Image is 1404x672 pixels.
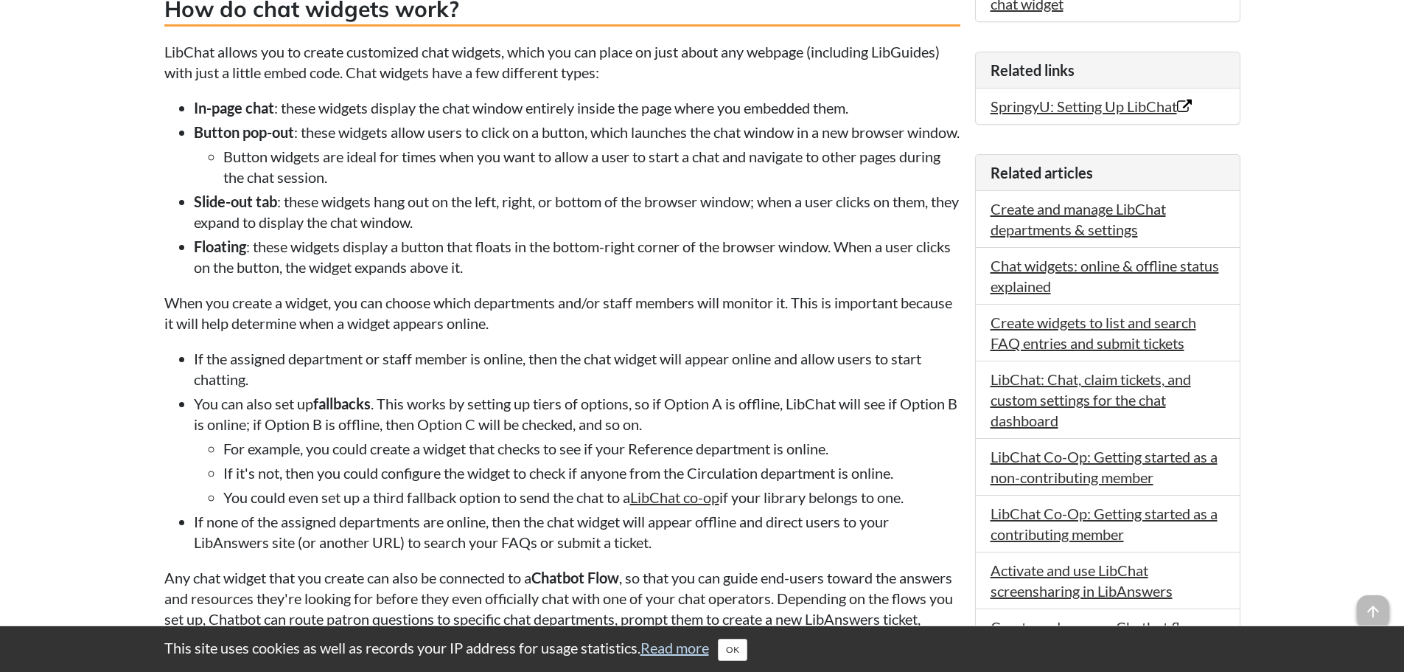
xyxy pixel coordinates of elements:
li: : these widgets allow users to click on a button, which launches the chat window in a new browser... [194,122,960,187]
li: : these widgets hang out on the left, right, or bottom of the browser window; when a user clicks ... [194,191,960,232]
a: LibChat co-op [630,488,719,506]
strong: In-page chat [194,99,274,117]
strong: fallbacks [313,395,371,412]
a: LibChat: Chat, claim tickets, and custom settings for the chat dashboard [991,370,1191,429]
span: Related articles [991,164,1093,181]
a: SpringyU: Setting Up LibChat [991,97,1192,115]
a: Activate and use LibChat screensharing in LibAnswers [991,561,1173,600]
li: You could even set up a third fallback option to send the chat to a if your library belongs to one. [223,487,960,508]
li: : these widgets display the chat window entirely inside the page where you embedded them. [194,97,960,118]
li: If the assigned department or staff member is online, then the chat widget will appear online and... [194,348,960,389]
li: Button widgets are ideal for times when you want to allow a user to start a chat and navigate to ... [223,146,960,187]
a: Create and manage Chatbot flows and the Question Bank [991,618,1206,657]
strong: Slide-out tab [194,193,277,210]
span: Related links [991,61,1075,79]
button: Close [718,639,747,661]
a: LibChat Co-Op: Getting started as a non-contributing member [991,448,1218,486]
a: LibChat Co-Op: Getting started as a contributing member [991,505,1218,543]
li: If it's not, then you could configure the widget to check if anyone from the Circulation departme... [223,463,960,483]
a: arrow_upward [1357,597,1389,614]
li: You can also set up . This works by setting up tiers of options, so if Option A is offline, LibCh... [194,393,960,508]
li: If none of the assigned departments are online, then the chat widget will appear offline and dire... [194,511,960,553]
p: LibChat allows you to create customized chat widgets, which you can place on just about any webpa... [164,41,960,83]
span: arrow_upward [1357,595,1389,628]
a: Create widgets to list and search FAQ entries and submit tickets [991,314,1196,352]
li: : these widgets display a button that floats in the bottom-right corner of the browser window. Wh... [194,236,960,277]
p: When you create a widget, you can choose which departments and/or staff members will monitor it. ... [164,292,960,333]
p: Any chat widget that you create can also be connected to a , so that you can guide end-users towa... [164,567,960,650]
a: Read more [640,639,709,657]
a: Create and manage LibChat departments & settings [991,200,1166,238]
strong: Chatbot Flow [531,569,619,586]
strong: Button pop-out [194,123,294,141]
a: Chat widgets: online & offline status explained [991,257,1219,295]
div: This site uses cookies as well as records your IP address for usage statistics. [150,637,1255,661]
strong: Floating [194,238,246,255]
li: For example, you could create a widget that checks to see if your Reference department is online. [223,438,960,459]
